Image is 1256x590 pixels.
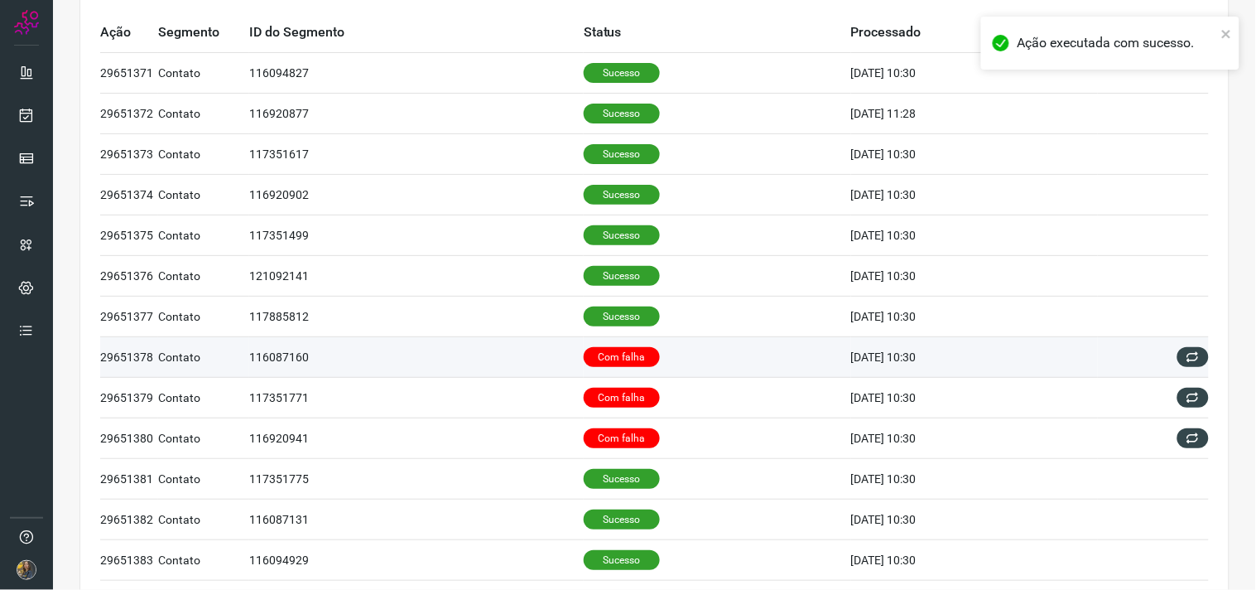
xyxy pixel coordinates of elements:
[100,418,158,459] td: 29651380
[584,307,660,326] p: Sucesso
[851,53,1099,94] td: [DATE] 10:30
[249,175,584,215] td: 116920902
[249,134,584,175] td: 117351617
[158,418,249,459] td: Contato
[584,63,660,83] p: Sucesso
[158,459,249,500] td: Contato
[158,134,249,175] td: Contato
[249,215,584,256] td: 117351499
[249,378,584,418] td: 117351771
[851,175,1099,215] td: [DATE] 10:30
[158,175,249,215] td: Contato
[851,12,1099,53] td: Processado
[158,297,249,337] td: Contato
[584,550,660,570] p: Sucesso
[158,378,249,418] td: Contato
[851,540,1099,581] td: [DATE] 10:30
[249,337,584,378] td: 116087160
[100,540,158,581] td: 29651383
[158,53,249,94] td: Contato
[158,256,249,297] td: Contato
[584,225,660,245] p: Sucesso
[100,337,158,378] td: 29651378
[584,347,660,367] p: Com falha
[100,459,158,500] td: 29651381
[1018,33,1216,53] div: Ação executada com sucesso.
[249,256,584,297] td: 121092141
[158,337,249,378] td: Contato
[249,500,584,540] td: 116087131
[584,144,660,164] p: Sucesso
[100,134,158,175] td: 29651373
[249,418,584,459] td: 116920941
[17,560,36,580] img: 7a73bbd33957484e769acd1c40d0590e.JPG
[100,378,158,418] td: 29651379
[584,104,660,123] p: Sucesso
[851,215,1099,256] td: [DATE] 10:30
[100,256,158,297] td: 29651376
[1221,23,1233,43] button: close
[584,12,851,53] td: Status
[100,500,158,540] td: 29651382
[100,175,158,215] td: 29651374
[249,94,584,134] td: 116920877
[100,94,158,134] td: 29651372
[158,500,249,540] td: Contato
[584,266,660,286] p: Sucesso
[158,12,249,53] td: Segmento
[851,94,1099,134] td: [DATE] 11:28
[249,12,584,53] td: ID do Segmento
[14,10,39,35] img: Logo
[851,378,1099,418] td: [DATE] 10:30
[100,53,158,94] td: 29651371
[584,388,660,408] p: Com falha
[851,337,1099,378] td: [DATE] 10:30
[100,297,158,337] td: 29651377
[584,428,660,448] p: Com falha
[851,500,1099,540] td: [DATE] 10:30
[851,297,1099,337] td: [DATE] 10:30
[584,185,660,205] p: Sucesso
[249,540,584,581] td: 116094929
[158,94,249,134] td: Contato
[249,53,584,94] td: 116094827
[249,297,584,337] td: 117885812
[100,215,158,256] td: 29651375
[851,256,1099,297] td: [DATE] 10:30
[584,469,660,489] p: Sucesso
[851,134,1099,175] td: [DATE] 10:30
[158,215,249,256] td: Contato
[158,540,249,581] td: Contato
[851,418,1099,459] td: [DATE] 10:30
[584,510,660,530] p: Sucesso
[851,459,1099,500] td: [DATE] 10:30
[100,12,158,53] td: Ação
[249,459,584,500] td: 117351775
